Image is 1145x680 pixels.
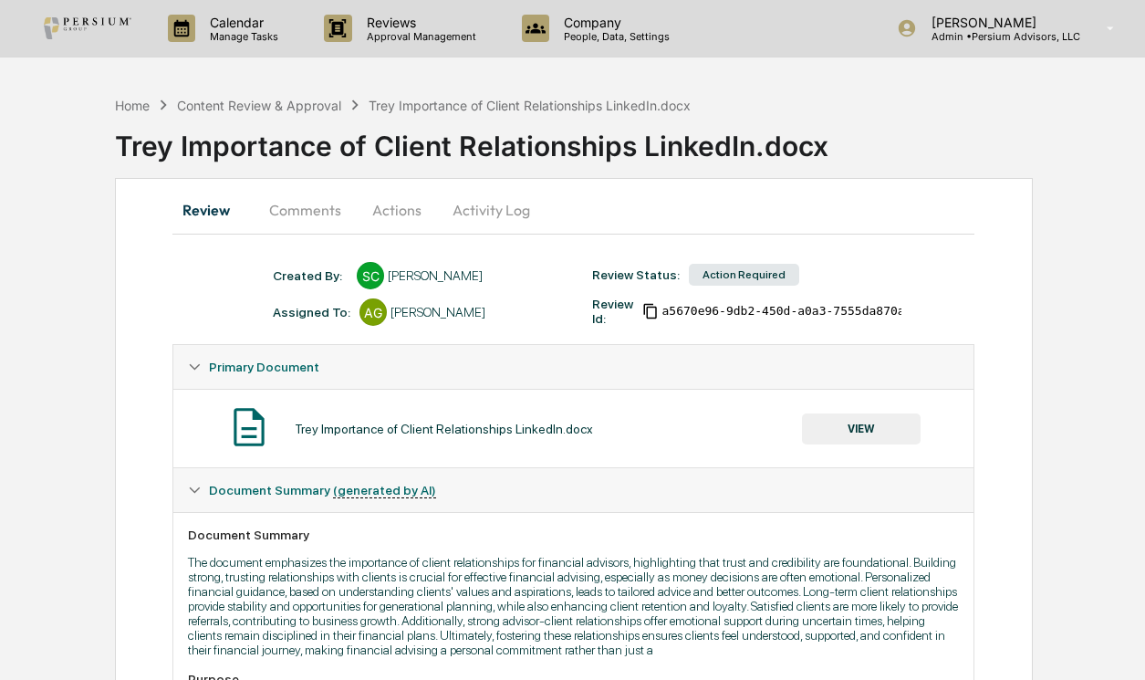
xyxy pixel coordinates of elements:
div: [PERSON_NAME] [388,268,483,283]
div: Document Summary [188,528,959,542]
div: Trey Importance of Client Relationships LinkedIn.docx [295,422,593,436]
iframe: Open customer support [1087,620,1136,669]
p: Manage Tasks [195,30,287,43]
p: The document emphasizes the importance of client relationships for financial advisors, highlighti... [188,555,959,657]
div: Review Id: [592,297,633,326]
button: VIEW [802,413,921,445]
div: Review Status: [592,267,680,282]
div: Primary Document [173,389,973,467]
p: People, Data, Settings [549,30,679,43]
div: [PERSON_NAME] [390,305,485,319]
div: AG [359,298,387,326]
div: SC [357,262,384,289]
div: Primary Document [173,345,973,389]
div: Home [115,98,150,113]
div: Assigned To: [273,305,350,319]
p: Company [549,15,679,30]
div: Content Review & Approval [177,98,341,113]
span: a5670e96-9db2-450d-a0a3-7555da870a61 [662,304,920,319]
p: Calendar [195,15,287,30]
span: Primary Document [209,360,319,374]
p: [PERSON_NAME] [917,15,1080,30]
span: Copy Id [642,303,659,319]
div: Created By: ‎ ‎ [273,268,348,283]
p: Reviews [352,15,485,30]
img: Document Icon [226,404,272,450]
span: Document Summary [209,483,436,497]
div: secondary tabs example [172,188,974,232]
p: Admin • Persium Advisors, LLC [917,30,1080,43]
div: Document Summary (generated by AI) [173,468,973,512]
div: Trey Importance of Client Relationships LinkedIn.docx [369,98,691,113]
img: logo [44,17,131,39]
u: (generated by AI) [333,483,436,498]
button: Activity Log [438,188,545,232]
button: Actions [356,188,438,232]
div: Action Required [689,264,799,286]
button: Comments [255,188,356,232]
button: Review [172,188,255,232]
p: Approval Management [352,30,485,43]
